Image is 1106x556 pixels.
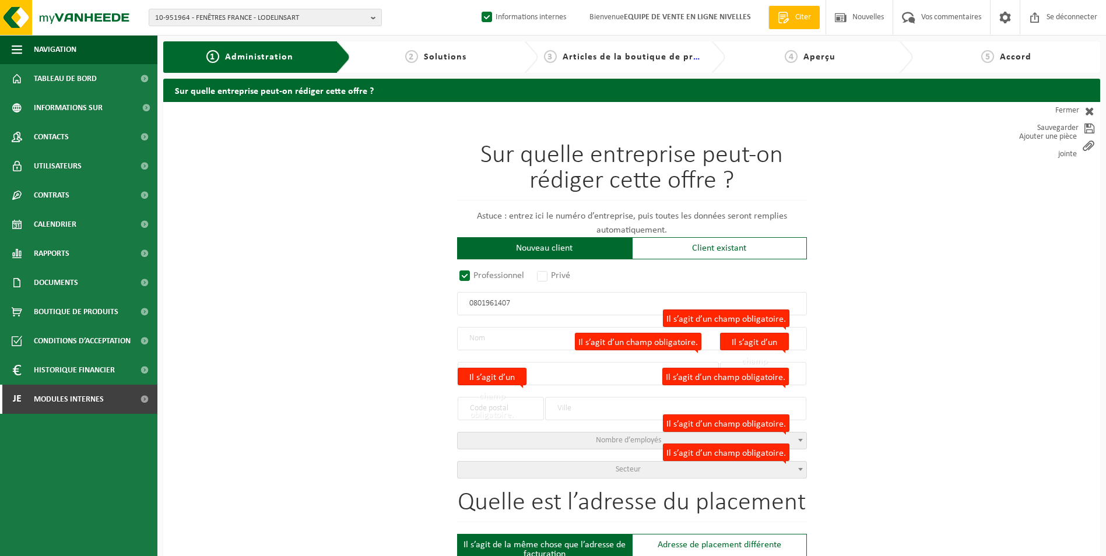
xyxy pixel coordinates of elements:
[919,50,1094,64] a: 5Accord
[589,13,751,22] font: Bienvenue
[632,237,807,259] div: Client existant
[544,50,702,64] a: 3Articles de la boutique de produits
[34,152,82,181] span: Utilisateurs
[457,209,807,237] p: Astuce : entrez ici le numéro d’entreprise, puis toutes les données seront remplies automatiquement.
[663,309,789,327] label: Il s’agit d’un champ obligatoire.
[34,239,69,268] span: Rapports
[12,385,22,414] span: Je
[995,119,1100,137] a: Sauvegarder
[720,333,789,350] label: Il s’agit d’un champ obligatoire.
[34,35,76,64] span: Navigation
[34,297,118,326] span: Boutique de produits
[658,540,781,550] font: Adresse de placement différente
[596,436,661,445] span: Nombre d’employés
[34,181,69,210] span: Contrats
[663,444,789,461] label: Il s’agit d’un champ obligatoire.
[458,368,526,385] label: Il s’agit d’un champ obligatoire.
[356,50,514,64] a: 2Solutions
[405,50,418,63] span: 2
[225,52,293,62] span: Administration
[457,237,632,259] div: Nouveau client
[785,50,798,63] span: 4
[34,385,104,414] span: Modules internes
[535,268,574,284] label: Privé
[155,9,366,27] span: 10-951964 - FENÊTRES FRANCE - LODELINSART
[458,362,719,385] input: Rue
[624,13,751,22] strong: EQUIPE DE VENTE EN LIGNE NIVELLES
[1055,102,1079,119] font: Fermer
[995,102,1100,119] a: Fermer
[544,50,557,63] span: 3
[616,465,641,474] span: Secteur
[981,50,994,63] span: 5
[34,326,131,356] span: Conditions d’acceptation
[34,268,78,297] span: Documents
[424,52,466,62] span: Solutions
[1000,52,1031,62] span: Accord
[1001,128,1077,163] font: Ajouter une pièce jointe
[995,137,1100,154] a: Ajouter une pièce jointe
[34,64,97,93] span: Tableau de bord
[479,9,566,26] label: Informations internes
[34,122,69,152] span: Contacts
[563,52,722,62] span: Articles de la boutique de produits
[457,143,807,200] h1: Sur quelle entreprise peut-on rédiger cette offre ?
[458,397,544,420] input: Code postal
[792,12,814,23] span: Citer
[34,356,115,385] span: Historique financier
[575,333,701,350] label: Il s’agit d’un champ obligatoire.
[172,50,327,64] a: 1Administration
[545,397,806,420] input: Ville
[163,79,1100,101] h2: Sur quelle entreprise peut-on rédiger cette offre ?
[731,50,889,64] a: 4Aperçu
[1037,119,1079,137] font: Sauvegarder
[457,292,807,315] input: Numéro d’entreprise
[34,93,135,122] span: Informations sur l’entreprise
[662,368,789,385] label: Il s’agit d’un champ obligatoire.
[457,327,807,350] input: Nom
[803,52,835,62] span: Aperçu
[768,6,820,29] a: Citer
[457,268,528,284] label: Professionnel
[149,9,382,26] button: 10-951964 - FENÊTRES FRANCE - LODELINSART
[206,50,219,63] span: 1
[457,490,807,522] h1: Quelle est l’adresse du placement
[663,414,789,432] label: Il s’agit d’un champ obligatoire.
[34,210,76,239] span: Calendrier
